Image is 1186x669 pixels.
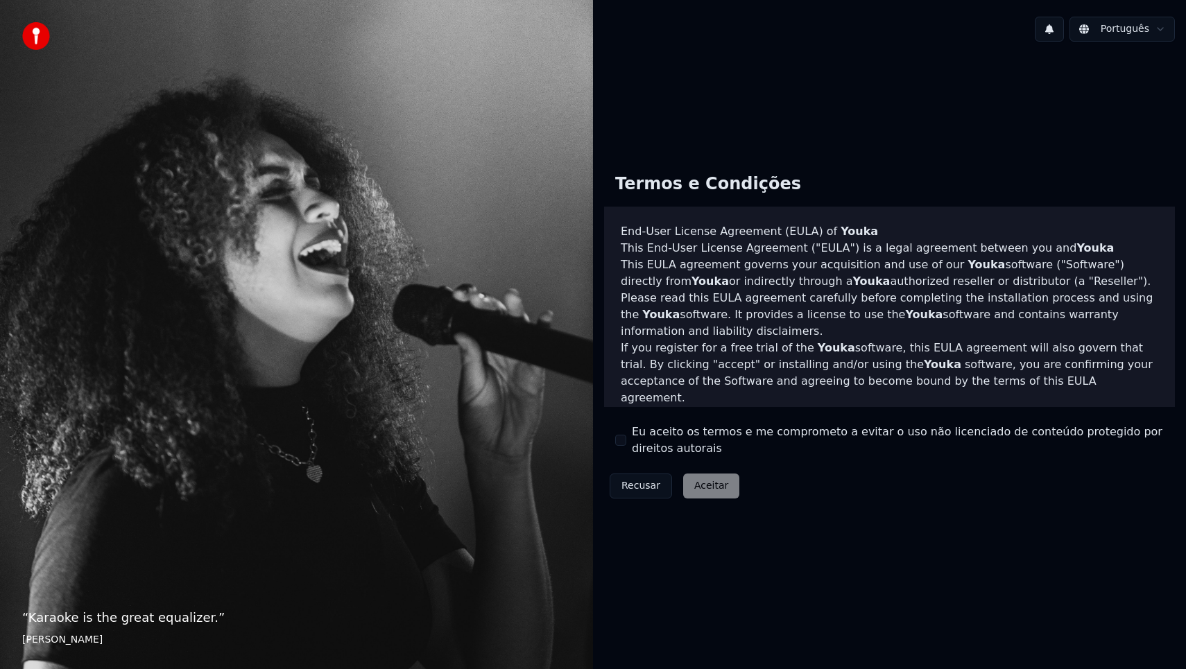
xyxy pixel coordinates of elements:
[621,406,1158,489] p: If you are entering into this EULA agreement on behalf of a company or other legal entity, you re...
[621,240,1158,257] p: This End-User License Agreement ("EULA") is a legal agreement between you and
[621,257,1158,290] p: This EULA agreement governs your acquisition and use of our software ("Software") directly from o...
[642,308,680,321] span: Youka
[905,308,943,321] span: Youka
[621,340,1158,406] p: If you register for a free trial of the software, this EULA agreement will also govern that trial...
[621,290,1158,340] p: Please read this EULA agreement carefully before completing the installation process and using th...
[610,473,672,498] button: Recusar
[22,22,50,50] img: youka
[852,275,890,288] span: Youka
[1076,241,1114,254] span: Youka
[841,225,878,238] span: Youka
[924,358,961,371] span: Youka
[818,341,855,354] span: Youka
[632,424,1164,457] label: Eu aceito os termos e me comprometo a evitar o uso não licenciado de conteúdo protegido por direi...
[691,275,729,288] span: Youka
[968,258,1005,271] span: Youka
[621,223,1158,240] h3: End-User License Agreement (EULA) of
[22,633,571,647] footer: [PERSON_NAME]
[22,608,571,627] p: “ Karaoke is the great equalizer. ”
[604,162,812,207] div: Termos e Condições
